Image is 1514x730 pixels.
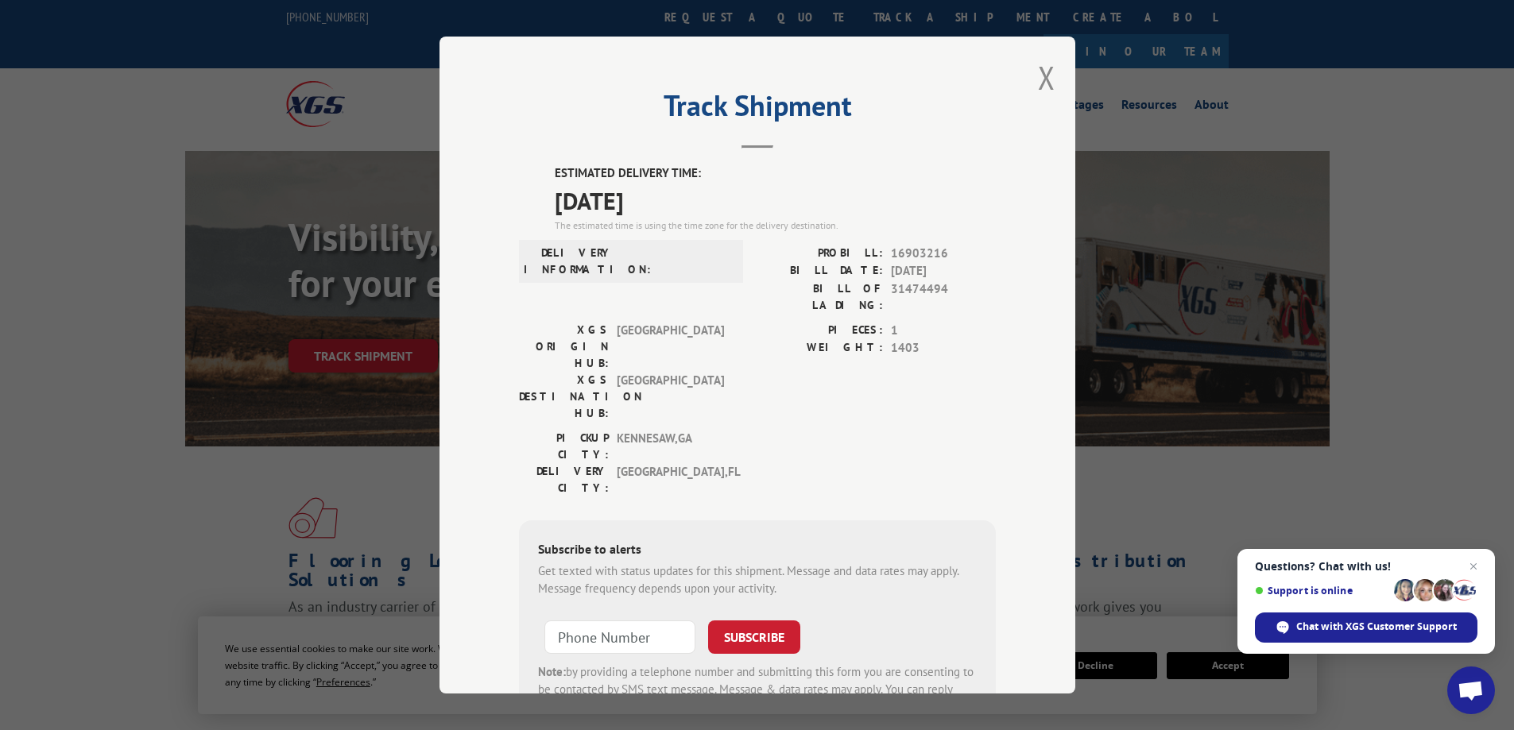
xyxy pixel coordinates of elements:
span: 1 [891,322,996,340]
label: PIECES: [757,322,883,340]
div: Open chat [1447,666,1495,714]
div: by providing a telephone number and submitting this form you are consenting to be contacted by SM... [538,663,977,717]
strong: Note: [538,664,566,679]
label: BILL OF LADING: [757,280,883,314]
label: PICKUP CITY: [519,430,609,463]
span: 31474494 [891,280,996,314]
h2: Track Shipment [519,95,996,125]
span: [GEOGRAPHIC_DATA] [617,372,724,422]
div: Get texted with status updates for this shipment. Message and data rates may apply. Message frequ... [538,562,977,598]
span: [DATE] [891,262,996,280]
div: The estimated time is using the time zone for the delivery destination. [555,218,996,233]
span: 1403 [891,339,996,357]
button: SUBSCRIBE [708,620,800,654]
div: Chat with XGS Customer Support [1255,612,1477,643]
span: [DATE] [555,183,996,218]
label: ESTIMATED DELIVERY TIME: [555,164,996,183]
span: Chat with XGS Customer Support [1296,620,1457,634]
label: DELIVERY INFORMATION: [524,245,614,278]
span: Support is online [1255,585,1388,597]
label: XGS ORIGIN HUB: [519,322,609,372]
label: XGS DESTINATION HUB: [519,372,609,422]
span: KENNESAW , GA [617,430,724,463]
span: Close chat [1464,557,1483,576]
span: Questions? Chat with us! [1255,560,1477,573]
button: Close modal [1038,56,1055,98]
div: Subscribe to alerts [538,539,977,562]
label: WEIGHT: [757,339,883,357]
span: [GEOGRAPHIC_DATA] [617,322,724,372]
label: BILL DATE: [757,262,883,280]
span: [GEOGRAPHIC_DATA] , FL [617,463,724,496]
label: DELIVERY CITY: [519,463,609,496]
span: 16903216 [891,245,996,263]
input: Phone Number [544,620,695,654]
label: PROBILL: [757,245,883,263]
